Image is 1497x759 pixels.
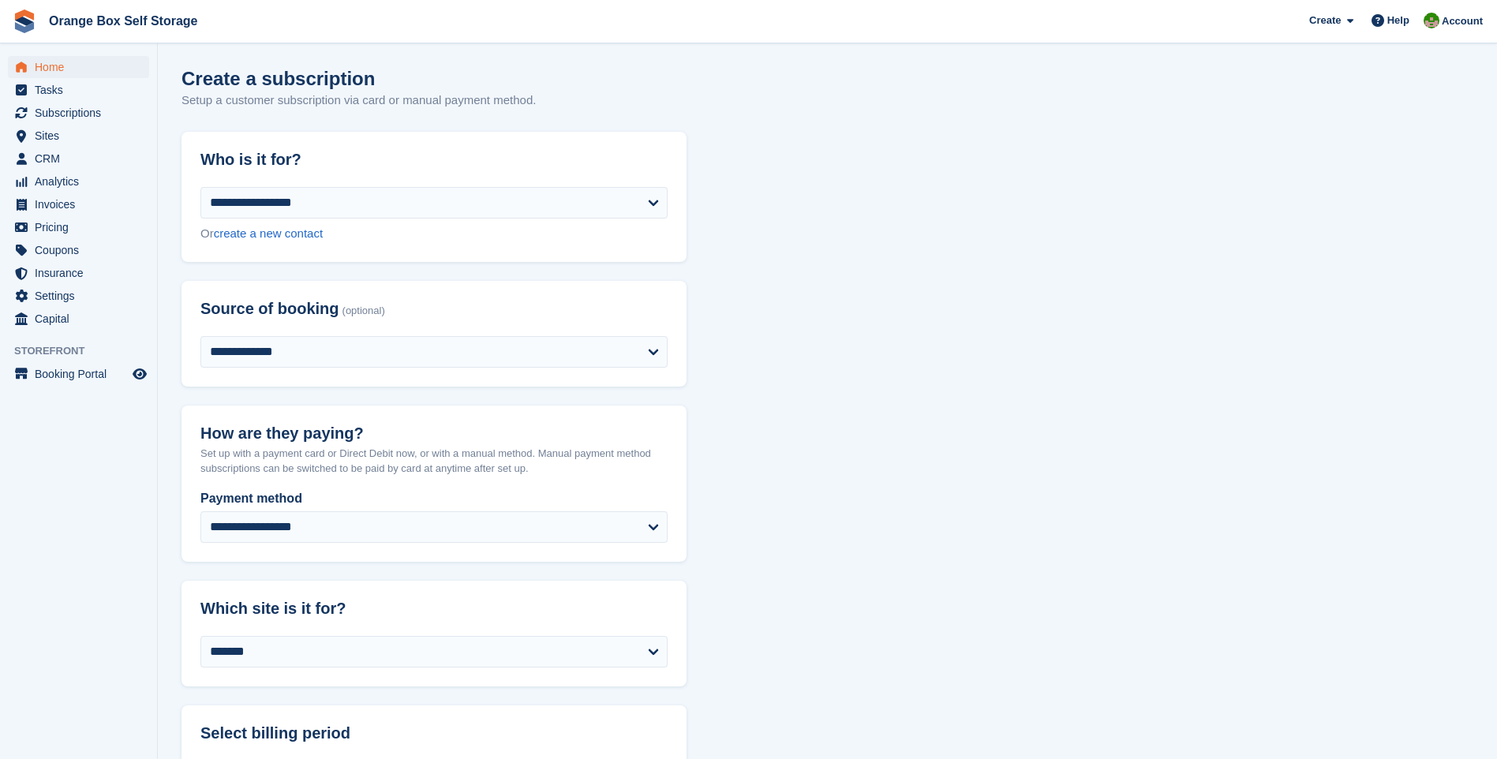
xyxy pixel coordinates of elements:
[8,262,149,284] a: menu
[8,239,149,261] a: menu
[200,489,668,508] label: Payment method
[182,68,375,89] h1: Create a subscription
[35,102,129,124] span: Subscriptions
[200,424,668,443] h2: How are they paying?
[8,193,149,215] a: menu
[43,8,204,34] a: Orange Box Self Storage
[8,216,149,238] a: menu
[200,300,339,318] span: Source of booking
[35,308,129,330] span: Capital
[13,9,36,33] img: stora-icon-8386f47178a22dfd0bd8f6a31ec36ba5ce8667c1dd55bd0f319d3a0aa187defe.svg
[1442,13,1483,29] span: Account
[35,79,129,101] span: Tasks
[200,724,668,742] h2: Select billing period
[342,305,385,317] span: (optional)
[35,363,129,385] span: Booking Portal
[35,56,129,78] span: Home
[8,79,149,101] a: menu
[8,170,149,193] a: menu
[8,148,149,170] a: menu
[200,225,668,243] div: Or
[8,102,149,124] a: menu
[130,365,149,383] a: Preview store
[35,239,129,261] span: Coupons
[35,148,129,170] span: CRM
[35,170,129,193] span: Analytics
[1387,13,1409,28] span: Help
[35,285,129,307] span: Settings
[8,125,149,147] a: menu
[200,446,668,477] p: Set up with a payment card or Direct Debit now, or with a manual method. Manual payment method su...
[35,262,129,284] span: Insurance
[200,600,668,618] h2: Which site is it for?
[14,343,157,359] span: Storefront
[182,92,536,110] p: Setup a customer subscription via card or manual payment method.
[35,125,129,147] span: Sites
[35,216,129,238] span: Pricing
[8,285,149,307] a: menu
[35,193,129,215] span: Invoices
[1424,13,1439,28] img: Eric Smith
[1309,13,1341,28] span: Create
[214,226,323,240] a: create a new contact
[200,151,668,169] h2: Who is it for?
[8,363,149,385] a: menu
[8,56,149,78] a: menu
[8,308,149,330] a: menu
